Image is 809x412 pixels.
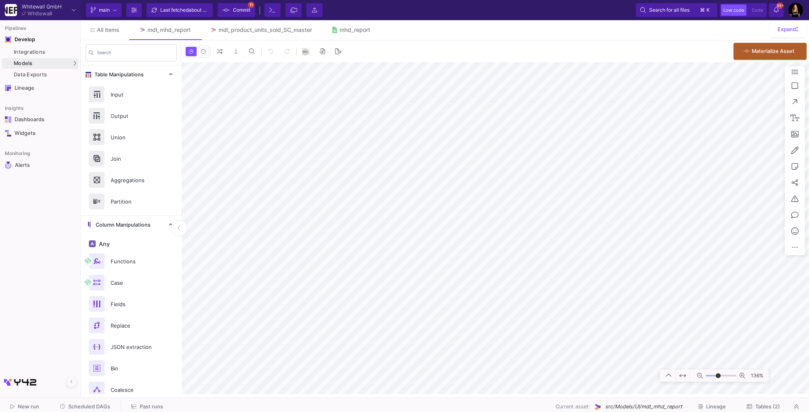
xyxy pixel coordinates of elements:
[218,3,255,17] button: Commit
[81,336,182,357] button: JSON extraction
[5,162,12,169] img: Navigation icon
[15,36,27,43] div: Develop
[723,7,744,13] span: Low code
[81,148,182,169] button: Join
[81,379,182,400] button: Coalesce
[748,369,767,383] span: 136%
[81,272,182,293] button: Case
[99,4,110,16] span: main
[106,153,161,165] div: Join
[81,293,182,315] button: Fields
[752,48,794,54] span: Materialize Asset
[555,403,590,410] span: Current asset:
[15,162,67,169] div: Alerts
[81,250,182,272] button: Functions
[81,105,182,126] button: Output
[788,3,803,17] img: AEdFTp7nZ4ztCxOc0F1fLoDjitdy4H6fYVyDqrX6RgwgmA=s96-c
[140,404,163,410] span: Past runs
[15,130,67,137] div: Widgets
[106,110,161,122] div: Output
[210,27,217,34] img: Tab icon
[81,65,182,84] mat-expansion-panel-header: Table Manipulations
[106,341,161,353] div: JSON extraction
[749,4,765,16] button: Code
[2,82,78,95] a: Navigation iconLineage
[2,69,78,80] a: Data Exports
[106,131,161,143] div: Union
[769,3,784,17] button: 99+
[147,3,213,17] button: Last fetchedabout 5 hours ago
[106,195,161,208] div: Partition
[752,7,763,13] span: Code
[5,116,11,123] img: Navigation icon
[81,126,182,148] button: Union
[106,362,161,374] div: Bin
[5,36,11,43] img: Navigation icon
[649,4,690,16] span: Search for all files
[14,60,33,67] span: Models
[81,357,182,379] button: Bin
[2,33,78,46] mat-expansion-panel-header: Navigation iconDevelop
[2,127,78,140] a: Navigation iconWidgets
[81,315,182,336] button: Replace
[97,27,119,33] span: All items
[15,85,67,91] div: Lineage
[5,4,17,16] img: YZ4Yr8zUCx6JYM5gIgaTIQYeTXdcwQjnYC8iZtTV.png
[14,71,76,78] div: Data Exports
[81,191,182,212] button: Partition
[777,2,783,9] span: 99+
[636,3,717,17] button: Search for all files⌘k
[2,47,78,57] a: Integrations
[106,298,161,310] div: Fields
[106,255,161,267] div: Functions
[91,71,144,78] span: Table Manipulations
[189,7,229,13] span: about 5 hours ago
[81,169,182,191] button: Aggregations
[106,88,161,101] div: Input
[68,404,110,410] span: Scheduled DAGs
[106,320,161,332] div: Replace
[706,404,726,410] span: Lineage
[721,4,746,16] button: Low code
[605,403,682,410] span: src/Models/UI/mdl_mhd_report
[97,51,174,57] input: Search
[734,43,807,60] button: Materialize Asset
[233,4,250,16] span: Commit
[27,11,52,16] div: Whitewall
[5,130,11,137] img: Navigation icon
[706,5,710,15] span: k
[147,27,191,33] div: mdl_mhd_report
[160,4,209,16] div: Last fetched
[106,277,161,289] div: Case
[106,174,161,186] div: Aggregations
[331,27,338,34] img: Tab icon
[139,27,146,34] img: Tab icon
[81,84,182,215] div: Table Manipulations
[755,404,780,410] span: Tables (2)
[81,216,182,234] mat-expansion-panel-header: Column Manipulations
[106,384,161,396] div: Coalesce
[86,3,122,17] button: main
[698,5,713,15] button: ⌘k
[2,113,78,126] a: Navigation iconDashboards
[593,403,602,411] img: UI Model
[2,158,78,172] a: Navigation iconAlerts
[92,222,151,228] span: Column Manipulations
[15,116,67,123] div: Dashboards
[700,5,705,15] span: ⌘
[22,4,61,9] div: Whitewall GmbH
[97,241,110,247] span: Any
[14,49,76,55] div: Integrations
[18,404,39,410] span: New run
[81,84,182,105] button: Input
[218,27,312,33] div: mdl_product_units_sold_SC_master
[5,85,11,91] img: Navigation icon
[340,27,370,33] div: mhd_report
